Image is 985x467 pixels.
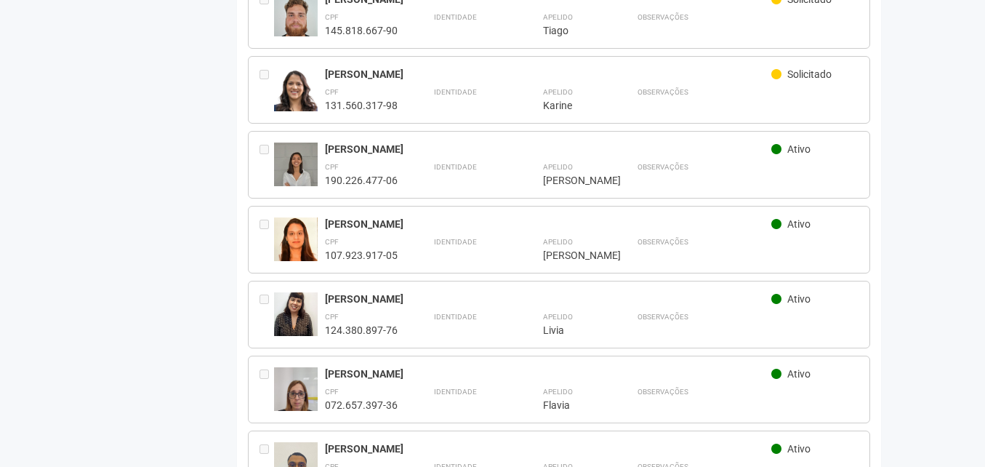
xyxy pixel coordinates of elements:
strong: Observações [638,13,688,21]
span: Ativo [787,143,811,155]
strong: Apelido [543,313,573,321]
strong: Observações [638,163,688,171]
div: 124.380.897-76 [325,324,398,337]
div: 145.818.667-90 [325,24,398,37]
div: Entre em contato com a Aministração para solicitar o cancelamento ou 2a via [260,217,274,262]
div: [PERSON_NAME] [543,174,601,187]
strong: Observações [638,388,688,396]
strong: CPF [325,238,339,246]
strong: Identidade [434,13,477,21]
div: [PERSON_NAME] [325,68,772,81]
strong: Apelido [543,238,573,246]
span: Ativo [787,293,811,305]
strong: Apelido [543,13,573,21]
div: Entre em contato com a Aministração para solicitar o cancelamento ou 2a via [260,143,274,187]
div: Livia [543,324,601,337]
div: [PERSON_NAME] [325,442,772,455]
div: [PERSON_NAME] [325,292,772,306]
div: Entre em contato com a Aministração para solicitar o cancelamento ou 2a via [260,292,274,337]
strong: Identidade [434,238,477,246]
img: user.jpg [274,68,318,127]
strong: Identidade [434,88,477,96]
span: Solicitado [787,68,832,80]
strong: Observações [638,88,688,96]
strong: Observações [638,313,688,321]
img: user.jpg [274,367,318,426]
span: Ativo [787,443,811,455]
span: Ativo [787,368,811,380]
div: [PERSON_NAME] [325,367,772,380]
div: 131.560.317-98 [325,99,398,112]
span: Ativo [787,218,811,230]
div: 107.923.917-05 [325,249,398,262]
strong: CPF [325,313,339,321]
div: Entre em contato com a Aministração para solicitar o cancelamento ou 2a via [260,68,274,112]
div: 072.657.397-36 [325,399,398,412]
strong: Identidade [434,163,477,171]
strong: Identidade [434,313,477,321]
strong: CPF [325,13,339,21]
strong: CPF [325,388,339,396]
div: [PERSON_NAME] [325,143,772,156]
div: [PERSON_NAME] [543,249,601,262]
strong: Apelido [543,163,573,171]
img: user.jpg [274,217,318,272]
div: Tiago [543,24,601,37]
strong: Apelido [543,388,573,396]
strong: CPF [325,88,339,96]
div: Flavia [543,399,601,412]
strong: Identidade [434,388,477,396]
strong: Apelido [543,88,573,96]
img: user.jpg [274,143,318,186]
div: 190.226.477-06 [325,174,398,187]
div: [PERSON_NAME] [325,217,772,231]
img: user.jpg [274,292,318,340]
div: Karine [543,99,601,112]
strong: CPF [325,163,339,171]
strong: Observações [638,238,688,246]
div: Entre em contato com a Aministração para solicitar o cancelamento ou 2a via [260,367,274,412]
